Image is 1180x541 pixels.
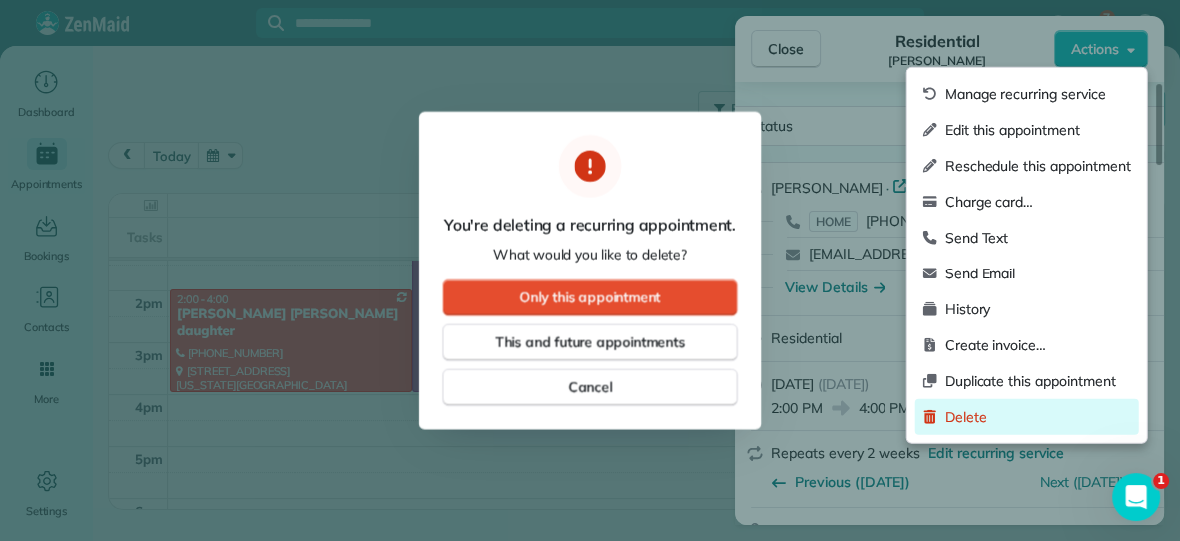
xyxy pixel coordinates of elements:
[1112,473,1160,521] iframe: Intercom live chat
[442,369,737,406] button: Cancel
[444,213,736,236] span: You're deleting a recurring appointment.
[442,324,737,361] button: This and future appointments
[493,245,686,265] span: What would you like to delete?
[1153,473,1169,489] span: 1
[495,333,685,353] span: This and future appointments
[442,279,737,316] button: Only this appointment
[519,288,660,308] span: Only this appointment
[568,378,612,398] span: Cancel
